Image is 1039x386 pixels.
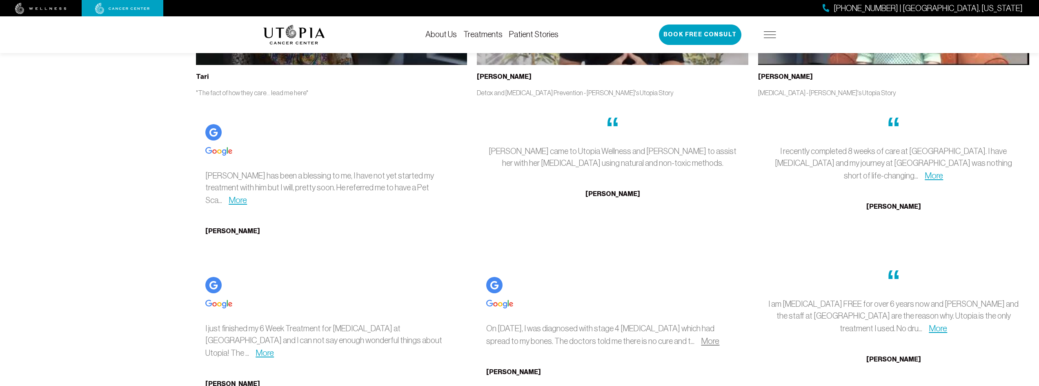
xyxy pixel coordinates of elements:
p: [PERSON_NAME] came to Utopia Wellness and [PERSON_NAME] to assist her with her [MEDICAL_DATA] usi... [486,145,739,169]
a: Treatments [463,30,503,39]
b: [PERSON_NAME] [486,368,541,376]
span: [PHONE_NUMBER] | [GEOGRAPHIC_DATA], [US_STATE] [834,2,1023,14]
a: [PHONE_NUMBER] | [GEOGRAPHIC_DATA], [US_STATE] [823,2,1023,14]
img: icon-hamburger [764,31,776,38]
img: Google [205,277,222,293]
img: Google [486,277,503,293]
a: About Us [425,30,457,39]
a: More [256,348,274,357]
img: wellness [15,3,67,14]
p: [MEDICAL_DATA] - [PERSON_NAME]'s Utopia Story [758,88,1029,97]
a: More [229,195,247,205]
b: [PERSON_NAME] [866,203,921,210]
b: [PERSON_NAME] [205,227,260,235]
img: Google [205,147,232,156]
img: Google [205,300,232,308]
b: [PERSON_NAME] [585,190,640,198]
b: [PERSON_NAME] [866,355,921,363]
span: “ [605,111,620,145]
b: Tari [196,73,209,80]
img: Google [486,300,513,308]
b: [PERSON_NAME] [758,73,813,80]
p: Detox and [MEDICAL_DATA] Prevention - [PERSON_NAME]'s Utopia Story [477,88,748,97]
img: Google [205,124,222,141]
p: [PERSON_NAME] has been a blessing to me, I have not yet started my treatment with him but I will,... [205,170,458,206]
p: On [DATE], I was diagnosed with stage 4 [MEDICAL_DATA] which had spread to my bones. The doctors ... [486,323,739,347]
img: logo [263,25,325,45]
p: I am [MEDICAL_DATA] FREE for over 6 years now and [PERSON_NAME] and the staff at [GEOGRAPHIC_DATA... [768,298,1020,335]
p: "The fact of how they care... lead me here" [196,88,467,97]
p: I just finished my 6 Week Treatment for [MEDICAL_DATA] at [GEOGRAPHIC_DATA] and I can not say eno... [205,323,458,359]
a: More [701,336,719,346]
img: cancer center [95,3,150,14]
b: [PERSON_NAME] [477,73,532,80]
p: I recently completed 8 weeks of care at [GEOGRAPHIC_DATA]. I have [MEDICAL_DATA] and my journey a... [768,145,1020,182]
a: Patient Stories [509,30,558,39]
button: Book Free Consult [659,25,741,45]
